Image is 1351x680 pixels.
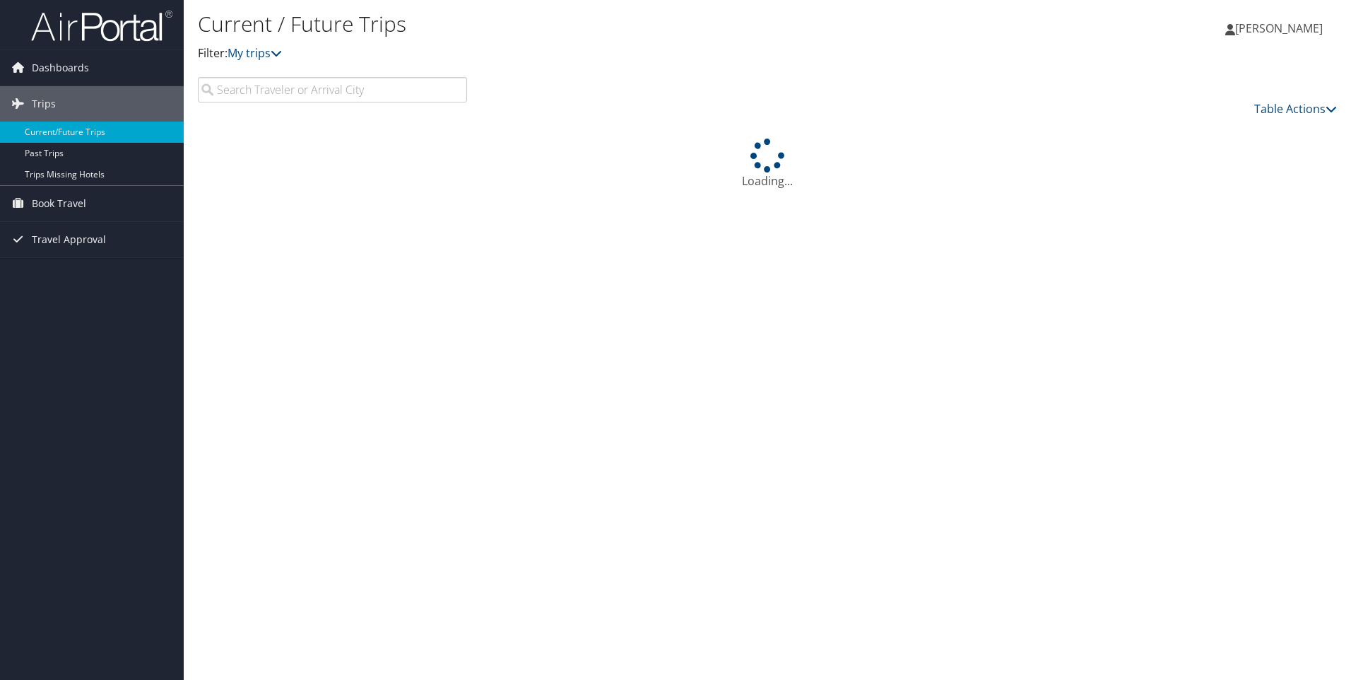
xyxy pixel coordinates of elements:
span: Trips [32,86,56,122]
h1: Current / Future Trips [198,9,957,39]
span: Dashboards [32,50,89,86]
p: Filter: [198,45,957,63]
a: Table Actions [1254,101,1337,117]
span: [PERSON_NAME] [1235,20,1323,36]
a: [PERSON_NAME] [1225,7,1337,49]
span: Book Travel [32,186,86,221]
img: airportal-logo.png [31,9,172,42]
input: Search Traveler or Arrival City [198,77,467,102]
span: Travel Approval [32,222,106,257]
div: Loading... [198,139,1337,189]
a: My trips [228,45,282,61]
